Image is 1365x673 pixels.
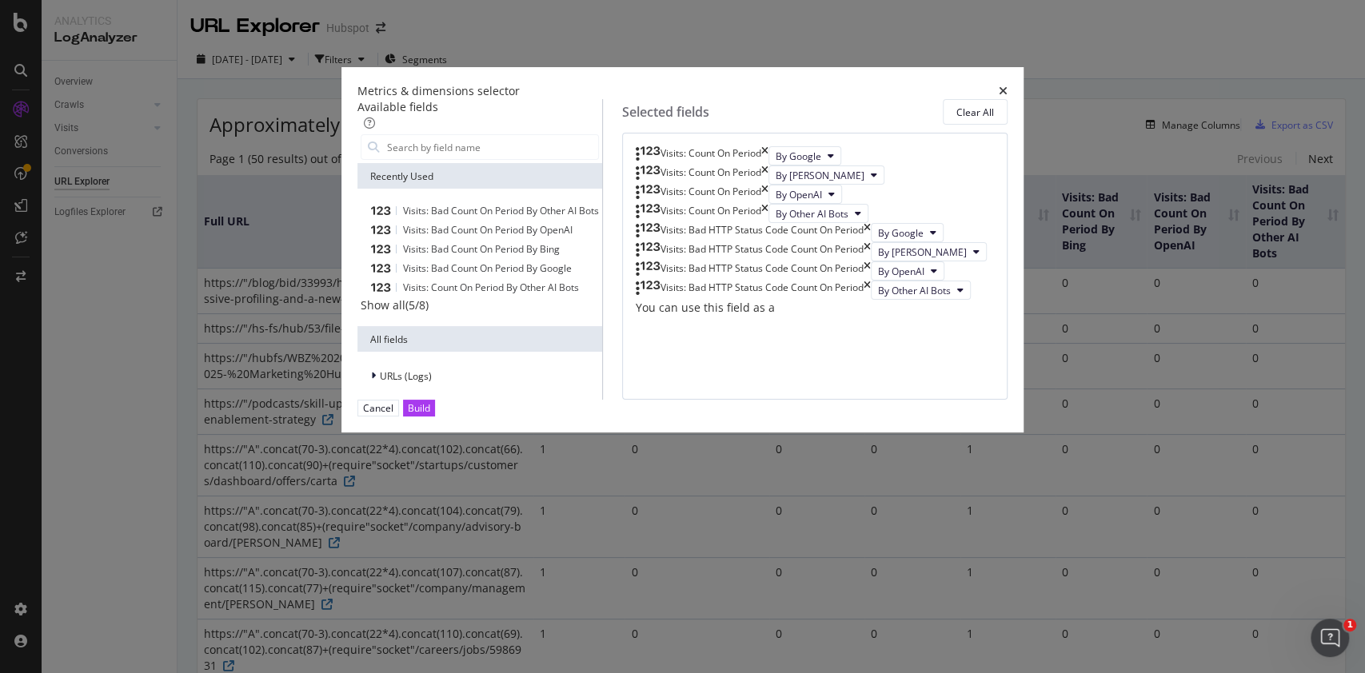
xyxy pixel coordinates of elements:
div: times [761,204,768,223]
div: Clear All [956,106,994,119]
span: By Google [776,149,821,163]
span: By Bing [776,169,864,182]
button: By Google [768,146,841,165]
div: Selected fields [622,103,709,121]
span: By Other AI Bots [776,207,848,221]
span: By OpenAI [878,265,924,278]
span: URLs (Logs) [380,369,432,383]
div: Build [408,401,430,415]
button: By [PERSON_NAME] [768,165,884,185]
div: Visits: Bad HTTP Status Code Count On Period [661,242,864,261]
div: Visits: Count On Period [661,185,761,204]
span: Visits: Bad Count On Period By Bing [403,242,560,256]
button: By OpenAI [871,261,944,281]
div: Visits: Count On PeriodtimesBy Other AI Bots [636,204,995,223]
input: Search by field name [385,135,598,159]
div: Visits: Count On Period [661,204,761,223]
span: By Other AI Bots [878,284,951,297]
div: Visits: Count On PeriodtimesBy [PERSON_NAME] [636,165,995,185]
div: times [864,261,871,281]
div: modal [341,67,1024,432]
div: Visits: Bad HTTP Status Code Count On PeriodtimesBy OpenAI [636,261,995,281]
button: By Other AI Bots [871,281,971,300]
div: Visits: Count On PeriodtimesBy OpenAI [636,185,995,204]
div: Cancel [363,401,393,415]
div: Show all [361,297,405,313]
button: Build [403,400,435,416]
div: Visits: Bad HTTP Status Code Count On Period [661,223,864,242]
div: Visits: Count On Period [661,165,761,185]
div: Visits: Bad HTTP Status Code Count On Period [661,261,864,281]
span: 1 [1343,619,1356,631]
div: Visits: Bad HTTP Status Code Count On PeriodtimesBy [PERSON_NAME] [636,242,995,261]
button: Clear All [943,99,1008,125]
div: All fields [357,326,602,352]
div: ( 5 / 8 ) [405,297,429,313]
span: By OpenAI [776,188,822,201]
div: times [761,165,768,185]
div: Visits: Bad HTTP Status Code Count On PeriodtimesBy Other AI Bots [636,281,995,300]
div: times [864,223,871,242]
div: times [864,242,871,261]
span: Visits: Bad Count On Period By Google [403,261,572,275]
div: Visits: Count On Period [661,146,761,165]
button: By Other AI Bots [768,204,868,223]
span: Visits: Bad Count On Period By Other AI Bots [403,204,599,217]
span: By Google [878,226,924,240]
div: Metrics & dimensions selector [357,83,520,99]
span: By Bing [878,245,967,259]
iframe: Intercom live chat [1311,619,1349,657]
span: Visits: Bad Count On Period By OpenAI [403,223,573,237]
button: By Google [871,223,944,242]
button: By [PERSON_NAME] [871,242,987,261]
div: You can use this field as a [636,300,995,316]
span: Visits: Count On Period By Other AI Bots [403,281,579,294]
div: Recently Used [357,163,602,189]
div: Visits: Count On PeriodtimesBy Google [636,146,995,165]
div: times [864,281,871,300]
div: times [999,83,1008,99]
button: By OpenAI [768,185,842,204]
div: times [761,185,768,204]
div: Visits: Bad HTTP Status Code Count On Period [661,281,864,300]
div: times [761,146,768,165]
button: Cancel [357,400,399,416]
div: Visits: Bad HTTP Status Code Count On PeriodtimesBy Google [636,223,995,242]
div: Available fields [357,99,602,115]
